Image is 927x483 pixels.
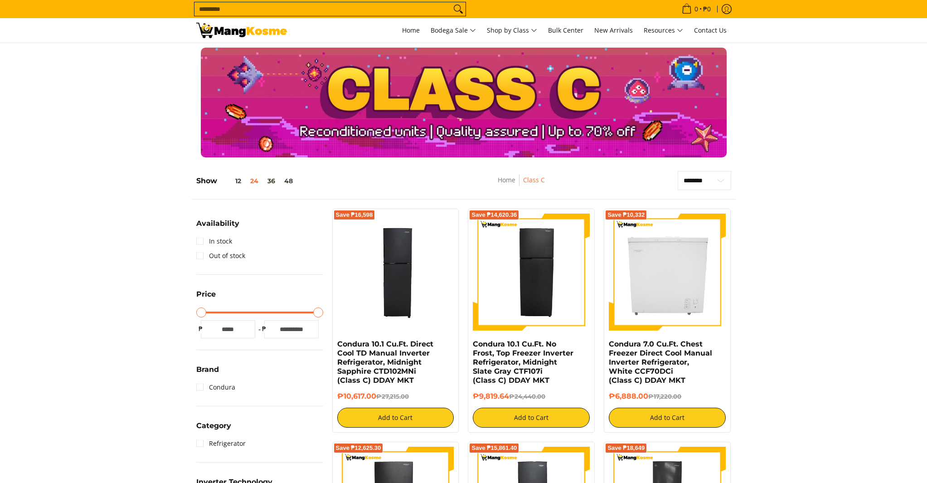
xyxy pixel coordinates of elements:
[509,393,545,400] del: ₱24,440.00
[609,408,726,428] button: Add to Cart
[196,380,235,395] a: Condura
[689,18,731,43] a: Contact Us
[196,366,219,380] summary: Open
[473,408,590,428] button: Add to Cart
[442,175,601,195] nav: Breadcrumbs
[702,6,712,12] span: ₱0
[471,445,517,451] span: Save ₱15,861.40
[431,25,476,36] span: Bodega Sale
[337,392,454,401] h6: ₱10,617.00
[196,366,219,373] span: Brand
[639,18,688,43] a: Resources
[402,26,420,34] span: Home
[590,18,637,43] a: New Arrivals
[260,324,269,333] span: ₱
[196,176,297,185] h5: Show
[398,18,424,43] a: Home
[337,214,454,331] img: Condura 10.1 Cu.Ft. Direct Cool TD Manual Inverter Refrigerator, Midnight Sapphire CTD102MNi (Cla...
[196,422,231,436] summary: Open
[648,393,681,400] del: ₱17,220.00
[644,25,683,36] span: Resources
[544,18,588,43] a: Bulk Center
[196,324,205,333] span: ₱
[196,422,231,429] span: Category
[679,4,713,14] span: •
[694,26,727,34] span: Contact Us
[426,18,480,43] a: Bodega Sale
[296,18,731,43] nav: Main Menu
[451,2,466,16] button: Search
[498,176,515,184] a: Home
[196,23,287,38] img: Class C Home &amp; Business Appliances: Up to 70% Off l Mang Kosme
[196,436,246,451] a: Refrigerator
[482,18,542,43] a: Shop by Class
[609,340,712,385] a: Condura 7.0 Cu.Ft. Chest Freezer Direct Cool Manual Inverter Refrigerator, White CCF70DCi (Class ...
[337,408,454,428] button: Add to Cart
[196,220,239,227] span: Availability
[217,177,246,185] button: 12
[609,214,726,331] img: Condura 7.0 Cu.Ft. Chest Freezer Direct Cool Manual Inverter Refrigerator, White CCF70DCi (Class ...
[336,445,381,451] span: Save ₱12,625.30
[487,25,537,36] span: Shop by Class
[263,177,280,185] button: 36
[473,340,573,385] a: Condura 10.1 Cu.Ft. No Frost, Top Freezer Inverter Refrigerator, Midnight Slate Gray CTF107i (Cla...
[196,291,216,298] span: Price
[607,445,645,451] span: Save ₱18,649
[376,393,409,400] del: ₱27,215.00
[336,212,373,218] span: Save ₱16,598
[693,6,699,12] span: 0
[196,249,245,263] a: Out of stock
[473,392,590,401] h6: ₱9,819.64
[523,176,545,184] a: Class C
[471,212,517,218] span: Save ₱14,620.36
[196,220,239,234] summary: Open
[473,214,590,331] img: Condura 10.1 Cu.Ft. No Frost, Top Freezer Inverter Refrigerator, Midnight Slate Gray CTF107i (Cla...
[548,26,583,34] span: Bulk Center
[609,392,726,401] h6: ₱6,888.00
[196,291,216,305] summary: Open
[607,212,645,218] span: Save ₱10,332
[280,177,297,185] button: 48
[196,234,232,249] a: In stock
[246,177,263,185] button: 24
[337,340,433,385] a: Condura 10.1 Cu.Ft. Direct Cool TD Manual Inverter Refrigerator, Midnight Sapphire CTD102MNi (Cla...
[594,26,633,34] span: New Arrivals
